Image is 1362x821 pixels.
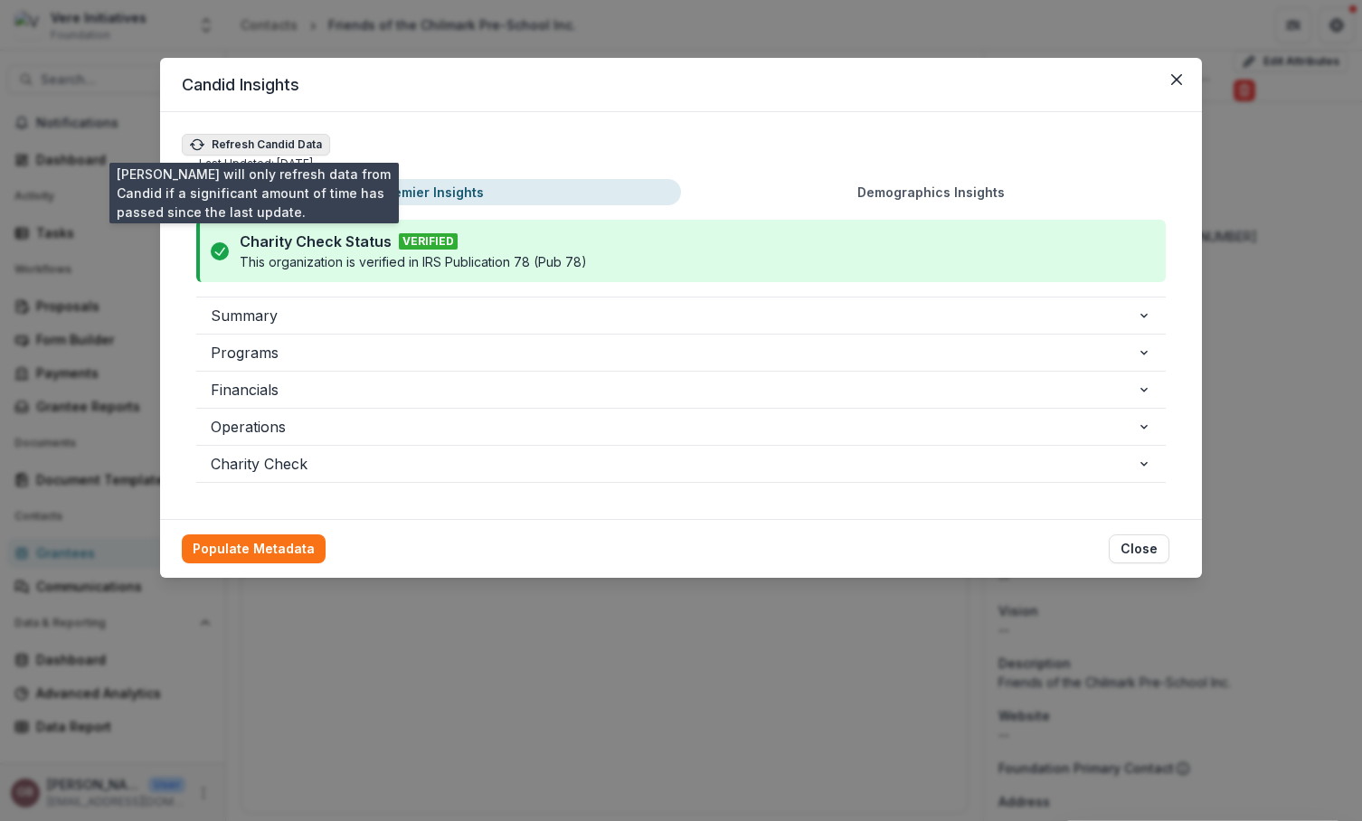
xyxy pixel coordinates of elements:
[160,58,1202,112] header: Candid Insights
[211,342,1137,363] span: Programs
[182,534,326,563] button: Populate Metadata
[211,416,1137,438] span: Operations
[196,446,1166,482] button: Charity Check
[240,231,392,252] p: Charity Check Status
[240,252,587,271] p: This organization is verified in IRS Publication 78 (Pub 78)
[182,179,681,205] button: Premier Insights
[199,156,313,172] p: Last Updated: [DATE]
[211,305,1137,326] span: Summary
[211,453,1137,475] span: Charity Check
[182,134,330,156] button: Refresh Candid Data
[1162,65,1191,94] button: Close
[1109,534,1169,563] button: Close
[196,372,1166,408] button: Financials
[399,233,458,250] span: VERIFIED
[211,379,1137,401] span: Financials
[196,297,1166,334] button: Summary
[196,335,1166,371] button: Programs
[196,409,1166,445] button: Operations
[681,179,1180,205] button: Demographics Insights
